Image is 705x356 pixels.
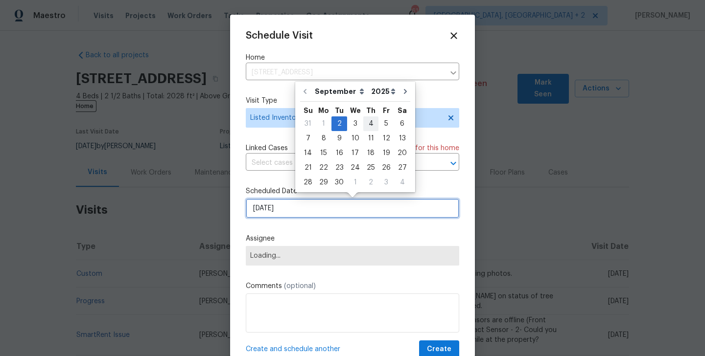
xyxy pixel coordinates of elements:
div: 28 [300,176,316,189]
span: Create [427,343,451,356]
div: 1 [347,176,363,189]
span: Create and schedule another [246,344,340,354]
div: Tue Sep 23 2025 [331,160,347,175]
div: Fri Sep 26 2025 [378,160,394,175]
div: 16 [331,146,347,160]
div: Sat Sep 20 2025 [394,146,410,160]
div: Fri Sep 19 2025 [378,146,394,160]
div: 1 [316,117,331,131]
div: 25 [363,161,378,175]
input: Enter in an address [246,65,445,80]
div: Wed Sep 17 2025 [347,146,363,160]
div: Sun Sep 28 2025 [300,175,316,190]
div: 8 [316,132,331,145]
div: Mon Sep 15 2025 [316,146,331,160]
div: 19 [378,146,394,160]
div: 4 [363,117,378,131]
abbr: Tuesday [335,107,344,114]
span: Close [448,30,459,41]
div: 3 [347,117,363,131]
div: Thu Sep 18 2025 [363,146,378,160]
div: 29 [316,176,331,189]
div: 15 [316,146,331,160]
div: Sun Sep 07 2025 [300,131,316,146]
div: 10 [347,132,363,145]
div: Mon Sep 22 2025 [316,160,331,175]
select: Month [312,84,369,99]
div: Tue Sep 02 2025 [331,116,347,131]
button: Go to next month [398,82,413,101]
div: 18 [363,146,378,160]
div: Sat Sep 13 2025 [394,131,410,146]
div: 22 [316,161,331,175]
div: Sat Sep 06 2025 [394,116,410,131]
div: 5 [378,117,394,131]
div: Sun Sep 21 2025 [300,160,316,175]
abbr: Sunday [304,107,313,114]
abbr: Thursday [366,107,376,114]
div: 31 [300,117,316,131]
span: Loading... [250,252,455,260]
div: Thu Sep 04 2025 [363,116,378,131]
div: 7 [300,132,316,145]
div: 3 [378,176,394,189]
abbr: Saturday [398,107,407,114]
label: Visit Type [246,96,459,106]
abbr: Wednesday [350,107,361,114]
div: Sun Aug 31 2025 [300,116,316,131]
div: 11 [363,132,378,145]
div: 9 [331,132,347,145]
div: 4 [394,176,410,189]
div: Mon Sep 01 2025 [316,116,331,131]
div: 21 [300,161,316,175]
div: 13 [394,132,410,145]
div: Wed Oct 01 2025 [347,175,363,190]
button: Open [446,156,460,170]
div: Tue Sep 30 2025 [331,175,347,190]
div: 24 [347,161,363,175]
span: Schedule Visit [246,31,313,41]
abbr: Monday [318,107,329,114]
label: Home [246,53,459,63]
div: Fri Sep 12 2025 [378,131,394,146]
div: 14 [300,146,316,160]
div: Fri Oct 03 2025 [378,175,394,190]
span: Listed Inventory Diagnostic [250,113,441,123]
div: Sat Sep 27 2025 [394,160,410,175]
span: (optional) [284,283,316,289]
div: Wed Sep 24 2025 [347,160,363,175]
input: Select cases [246,156,432,171]
div: 26 [378,161,394,175]
div: 27 [394,161,410,175]
div: 20 [394,146,410,160]
abbr: Friday [383,107,390,114]
div: Fri Sep 05 2025 [378,116,394,131]
div: 2 [363,176,378,189]
span: Linked Cases [246,143,288,153]
button: Go to previous month [298,82,312,101]
label: Assignee [246,234,459,244]
div: 6 [394,117,410,131]
div: Sat Oct 04 2025 [394,175,410,190]
div: 17 [347,146,363,160]
div: Sun Sep 14 2025 [300,146,316,160]
div: Mon Sep 29 2025 [316,175,331,190]
div: Thu Sep 11 2025 [363,131,378,146]
div: 12 [378,132,394,145]
div: Wed Sep 03 2025 [347,116,363,131]
div: Thu Sep 25 2025 [363,160,378,175]
select: Year [369,84,398,99]
input: M/D/YYYY [246,199,459,218]
div: Mon Sep 08 2025 [316,131,331,146]
div: 23 [331,161,347,175]
div: Tue Sep 09 2025 [331,131,347,146]
div: Wed Sep 10 2025 [347,131,363,146]
div: 2 [331,117,347,131]
div: Thu Oct 02 2025 [363,175,378,190]
div: Tue Sep 16 2025 [331,146,347,160]
label: Scheduled Date [246,186,459,196]
label: Comments [246,281,459,291]
div: 30 [331,176,347,189]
